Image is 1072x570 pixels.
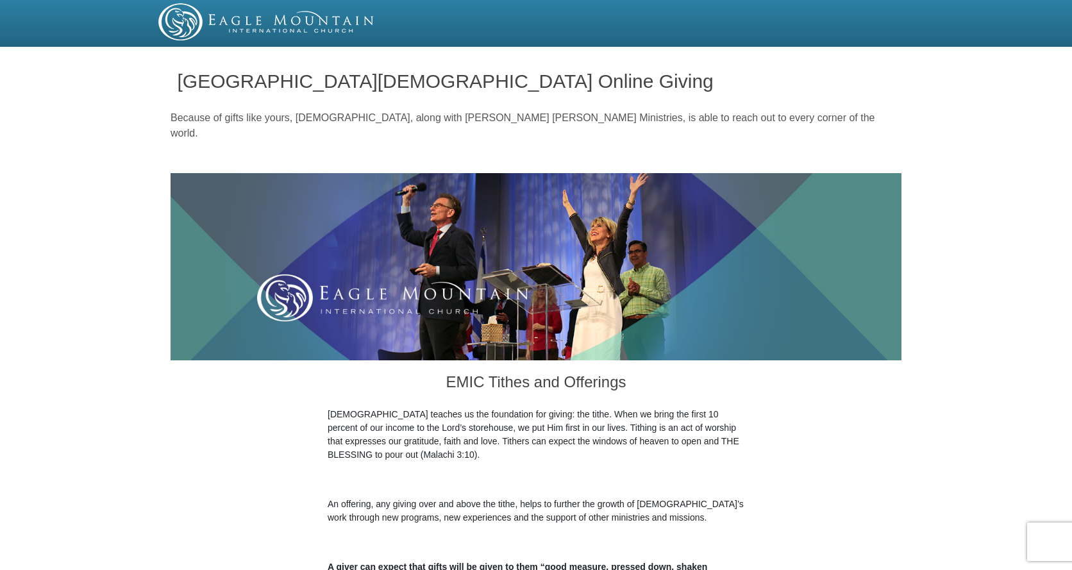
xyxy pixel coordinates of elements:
p: Because of gifts like yours, [DEMOGRAPHIC_DATA], along with [PERSON_NAME] [PERSON_NAME] Ministrie... [171,110,901,141]
img: EMIC [158,3,375,40]
h1: [GEOGRAPHIC_DATA][DEMOGRAPHIC_DATA] Online Giving [178,71,895,92]
p: [DEMOGRAPHIC_DATA] teaches us the foundation for giving: the tithe. When we bring the first 10 pe... [328,408,744,462]
h3: EMIC Tithes and Offerings [328,360,744,408]
p: An offering, any giving over and above the tithe, helps to further the growth of [DEMOGRAPHIC_DAT... [328,498,744,524]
